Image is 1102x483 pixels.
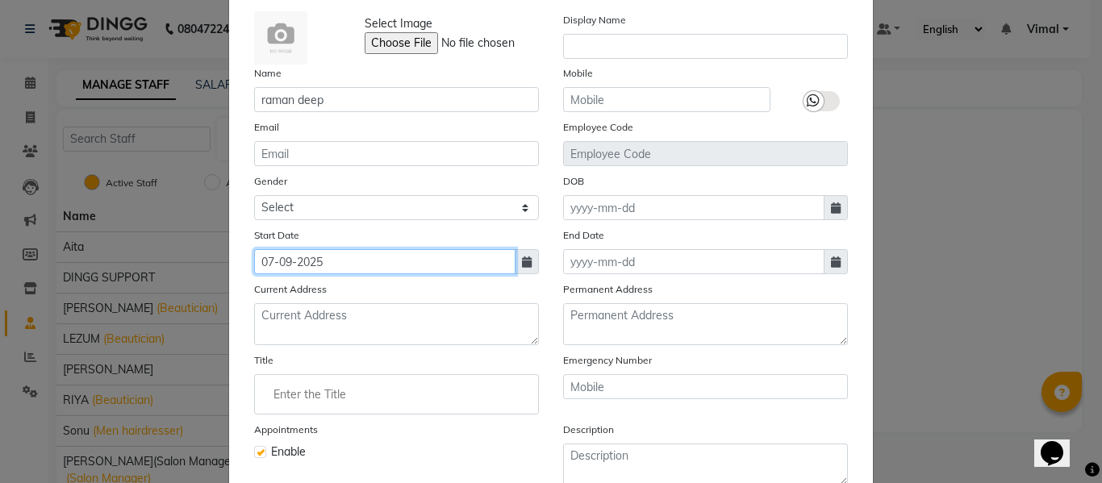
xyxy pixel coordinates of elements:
label: Display Name [563,13,626,27]
label: Employee Code [563,120,633,135]
label: Email [254,120,279,135]
label: Permanent Address [563,282,653,297]
img: Cinque Terre [254,11,307,65]
input: yyyy-mm-dd [254,249,516,274]
label: Description [563,423,614,437]
input: Mobile [563,374,848,399]
label: DOB [563,174,584,189]
label: Name [254,66,282,81]
input: Select Image [365,32,584,54]
label: End Date [563,228,604,243]
label: Title [254,353,273,368]
label: Current Address [254,282,327,297]
label: Gender [254,174,287,189]
input: yyyy-mm-dd [563,249,824,274]
input: yyyy-mm-dd [563,195,824,220]
input: Name [254,87,539,112]
span: Enable [271,443,306,460]
input: Enter the Title [261,378,532,410]
iframe: chat widget [1034,418,1086,467]
span: Select Image [365,15,432,32]
label: Mobile [563,66,593,81]
label: Appointments [254,423,318,437]
input: Mobile [563,87,770,112]
input: Email [254,141,539,166]
label: Emergency Number [563,353,652,368]
input: Employee Code [563,141,848,166]
label: Start Date [254,228,299,243]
